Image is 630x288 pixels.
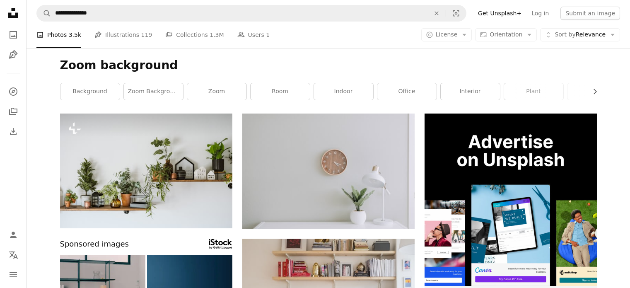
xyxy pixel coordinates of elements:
[237,22,270,48] a: Users 1
[314,83,373,100] a: indoor
[5,123,22,140] a: Download History
[555,31,606,39] span: Relevance
[94,22,152,48] a: Illustrations 119
[555,31,575,38] span: Sort by
[242,114,415,229] img: white desk lamp beside green plant
[242,167,415,174] a: white desk lamp beside green plant
[5,247,22,263] button: Language
[60,83,120,100] a: background
[37,5,51,21] button: Search Unsplash
[5,27,22,43] a: Photos
[540,28,620,41] button: Sort byRelevance
[473,7,526,20] a: Get Unsplash+
[5,227,22,243] a: Log in / Sign up
[60,167,232,174] a: a shelf filled with potted plants on top of a white wall
[141,30,152,39] span: 119
[436,31,458,38] span: License
[124,83,183,100] a: zoom background office
[210,30,224,39] span: 1.3M
[5,83,22,100] a: Explore
[425,114,597,286] img: file-1635990755334-4bfd90f37242image
[60,58,597,73] h1: Zoom background
[490,31,522,38] span: Orientation
[526,7,554,20] a: Log in
[377,83,437,100] a: office
[427,5,446,21] button: Clear
[60,114,232,228] img: a shelf filled with potted plants on top of a white wall
[560,7,620,20] button: Submit an image
[187,83,246,100] a: zoom
[36,5,466,22] form: Find visuals sitewide
[475,28,537,41] button: Orientation
[5,266,22,283] button: Menu
[5,46,22,63] a: Illustrations
[266,30,270,39] span: 1
[60,238,129,250] span: Sponsored images
[446,5,466,21] button: Visual search
[165,22,224,48] a: Collections 1.3M
[587,83,597,100] button: scroll list to the right
[441,83,500,100] a: interior
[251,83,310,100] a: room
[5,5,22,23] a: Home — Unsplash
[567,83,627,100] a: home
[504,83,563,100] a: plant
[5,103,22,120] a: Collections
[421,28,472,41] button: License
